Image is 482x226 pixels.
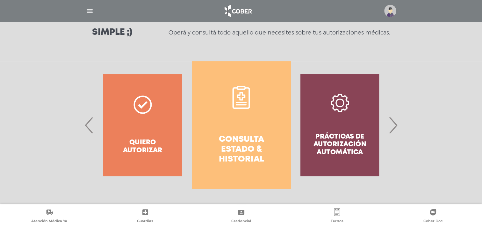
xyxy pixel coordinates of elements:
img: Cober_menu-lines-white.svg [86,7,94,15]
span: Guardias [137,219,153,224]
span: Cober Doc [423,219,442,224]
span: Next [387,108,399,142]
a: Turnos [289,208,385,225]
a: Credencial [193,208,289,225]
h3: Simple ;) [92,28,132,37]
span: Atención Médica Ya [31,219,67,224]
span: Credencial [231,219,251,224]
a: Consulta estado & historial [192,61,291,189]
a: Atención Médica Ya [1,208,97,225]
a: Guardias [97,208,193,225]
img: profile-placeholder.svg [384,5,396,17]
span: Turnos [331,219,343,224]
p: Operá y consultá todo aquello que necesites sobre tus autorizaciones médicas. [169,29,390,36]
h4: Consulta estado & historial [204,135,279,165]
a: Cober Doc [385,208,481,225]
img: logo_cober_home-white.png [221,3,255,19]
span: Previous [83,108,96,142]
